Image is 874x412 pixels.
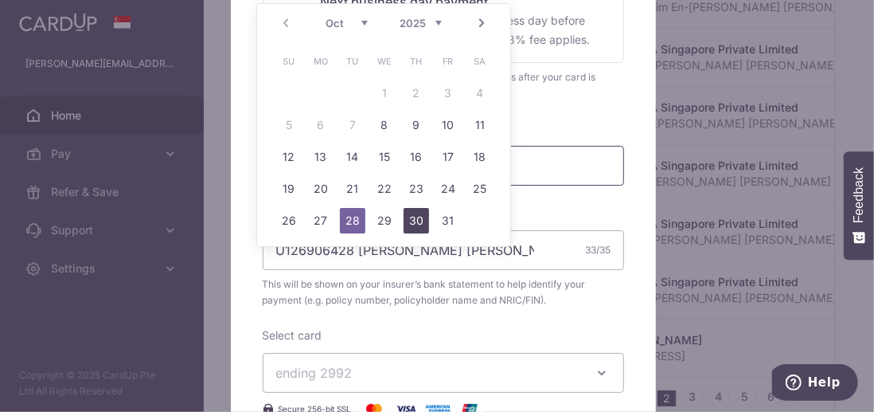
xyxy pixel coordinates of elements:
a: 17 [435,144,461,170]
a: 19 [276,176,302,202]
span: This will be shown on your insurer’s bank statement to help identify your payment (e.g. policy nu... [263,277,624,308]
a: 21 [340,176,365,202]
a: 8 [372,112,397,138]
span: Wednesday [372,49,397,74]
a: 13 [308,144,334,170]
button: Feedback - Show survey [844,151,874,260]
a: 22 [372,176,397,202]
a: 31 [435,208,461,233]
a: 25 [467,176,493,202]
a: 30 [404,208,429,233]
a: 15 [372,144,397,170]
a: 12 [276,144,302,170]
a: 18 [467,144,493,170]
a: 14 [340,144,365,170]
a: Next [472,14,491,33]
a: 20 [308,176,334,202]
a: 11 [467,112,493,138]
span: Saturday [467,49,493,74]
a: 26 [276,208,302,233]
a: 27 [308,208,334,233]
div: 33/35 [586,242,611,258]
button: ending 2992 [263,353,624,393]
iframe: Opens a widget where you can find more information [772,364,858,404]
a: 29 [372,208,397,233]
a: 28 [340,208,365,233]
a: 9 [404,112,429,138]
span: ending 2992 [276,365,353,381]
span: Friday [435,49,461,74]
span: Thursday [404,49,429,74]
a: 10 [435,112,461,138]
span: Feedback [852,167,866,223]
a: 24 [435,176,461,202]
label: Select card [263,328,322,343]
span: Monday [308,49,334,74]
span: Sunday [276,49,302,74]
a: 23 [404,176,429,202]
a: 16 [404,144,429,170]
span: Tuesday [340,49,365,74]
